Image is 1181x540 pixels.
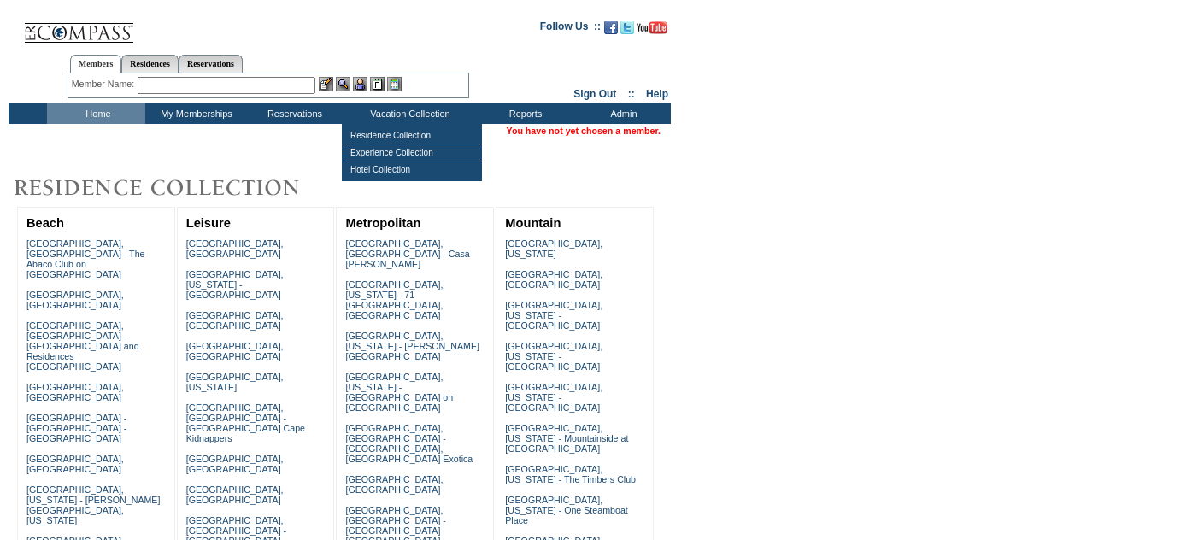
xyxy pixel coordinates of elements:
td: Follow Us :: [540,19,601,39]
td: My Memberships [145,103,244,124]
a: [GEOGRAPHIC_DATA] - [GEOGRAPHIC_DATA] - [GEOGRAPHIC_DATA] [26,413,126,443]
a: [GEOGRAPHIC_DATA], [GEOGRAPHIC_DATA] [345,474,443,495]
a: [GEOGRAPHIC_DATA], [US_STATE] - [GEOGRAPHIC_DATA] [505,300,602,331]
a: [GEOGRAPHIC_DATA], [US_STATE] - [PERSON_NAME][GEOGRAPHIC_DATA] [345,331,479,361]
td: Residence Collection [346,127,480,144]
img: View [336,77,350,91]
td: Home [47,103,145,124]
a: [GEOGRAPHIC_DATA], [US_STATE] - [GEOGRAPHIC_DATA] [505,341,602,372]
img: Destinations by Exclusive Resorts [9,171,342,205]
img: Reservations [370,77,385,91]
a: Become our fan on Facebook [604,26,618,36]
a: [GEOGRAPHIC_DATA], [GEOGRAPHIC_DATA] - [GEOGRAPHIC_DATA], [GEOGRAPHIC_DATA] Exotica [345,423,473,464]
td: Vacation Collection [342,103,474,124]
a: [GEOGRAPHIC_DATA], [GEOGRAPHIC_DATA] [186,484,284,505]
a: [GEOGRAPHIC_DATA], [US_STATE] - 71 [GEOGRAPHIC_DATA], [GEOGRAPHIC_DATA] [345,279,443,320]
td: Admin [573,103,671,124]
img: Subscribe to our YouTube Channel [637,21,667,34]
a: [GEOGRAPHIC_DATA], [GEOGRAPHIC_DATA] - The Abaco Club on [GEOGRAPHIC_DATA] [26,238,145,279]
a: [GEOGRAPHIC_DATA], [US_STATE] - [PERSON_NAME][GEOGRAPHIC_DATA], [US_STATE] [26,484,161,525]
a: [GEOGRAPHIC_DATA], [US_STATE] - The Timbers Club [505,464,636,484]
a: Members [70,55,122,73]
a: [GEOGRAPHIC_DATA], [US_STATE] [186,372,284,392]
a: [GEOGRAPHIC_DATA], [GEOGRAPHIC_DATA] [186,238,284,259]
a: Sign Out [573,88,616,100]
img: b_edit.gif [319,77,333,91]
a: [GEOGRAPHIC_DATA], [US_STATE] - [GEOGRAPHIC_DATA] [186,269,284,300]
td: Reports [474,103,573,124]
a: [GEOGRAPHIC_DATA], [GEOGRAPHIC_DATA] - [GEOGRAPHIC_DATA] Cape Kidnappers [186,402,305,443]
a: Subscribe to our YouTube Channel [637,26,667,36]
a: [GEOGRAPHIC_DATA], [GEOGRAPHIC_DATA] [26,454,124,474]
a: [GEOGRAPHIC_DATA], [GEOGRAPHIC_DATA] [186,454,284,474]
td: Reservations [244,103,342,124]
div: Member Name: [72,77,138,91]
a: [GEOGRAPHIC_DATA], [GEOGRAPHIC_DATA] [186,310,284,331]
a: [GEOGRAPHIC_DATA], [US_STATE] - Mountainside at [GEOGRAPHIC_DATA] [505,423,628,454]
a: [GEOGRAPHIC_DATA], [GEOGRAPHIC_DATA] [505,269,602,290]
img: b_calculator.gif [387,77,402,91]
a: [GEOGRAPHIC_DATA], [US_STATE] - One Steamboat Place [505,495,628,525]
a: Reservations [179,55,243,73]
a: Metropolitan [345,216,420,230]
a: [GEOGRAPHIC_DATA], [GEOGRAPHIC_DATA] - Casa [PERSON_NAME] [345,238,469,269]
a: Leisure [186,216,231,230]
a: Help [646,88,668,100]
td: Experience Collection [346,144,480,161]
span: You have not yet chosen a member. [507,126,661,136]
a: [GEOGRAPHIC_DATA], [US_STATE] - [GEOGRAPHIC_DATA] [505,382,602,413]
img: Become our fan on Facebook [604,21,618,34]
td: Hotel Collection [346,161,480,178]
a: [GEOGRAPHIC_DATA], [GEOGRAPHIC_DATA] [26,290,124,310]
a: [GEOGRAPHIC_DATA], [GEOGRAPHIC_DATA] [26,382,124,402]
a: [GEOGRAPHIC_DATA], [US_STATE] [505,238,602,259]
a: Beach [26,216,64,230]
img: Follow us on Twitter [620,21,634,34]
a: [GEOGRAPHIC_DATA], [GEOGRAPHIC_DATA] [186,341,284,361]
span: :: [628,88,635,100]
a: Residences [121,55,179,73]
img: Compass Home [23,9,134,44]
img: Impersonate [353,77,367,91]
a: Follow us on Twitter [620,26,634,36]
a: [GEOGRAPHIC_DATA], [GEOGRAPHIC_DATA] - [GEOGRAPHIC_DATA] and Residences [GEOGRAPHIC_DATA] [26,320,139,372]
a: Mountain [505,216,561,230]
a: [GEOGRAPHIC_DATA], [US_STATE] - [GEOGRAPHIC_DATA] on [GEOGRAPHIC_DATA] [345,372,453,413]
